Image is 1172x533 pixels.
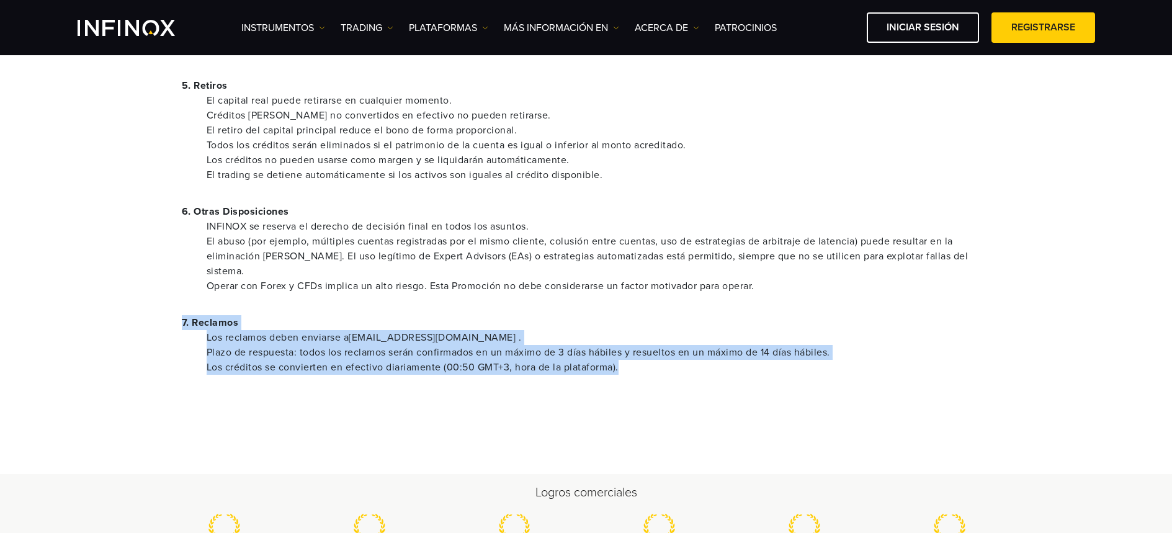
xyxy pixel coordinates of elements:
[207,219,991,234] li: INFINOX se reserva el derecho de decisión final en todos los asuntos.
[715,20,777,35] a: Patrocinios
[207,360,991,375] li: Los créditos se convierten en efectivo diariamente (00:50 GMT+3, hora de la plataforma).
[341,20,393,35] a: TRADING
[182,78,991,93] p: 5. Retiros
[349,331,519,344] a: [EMAIL_ADDRESS][DOMAIN_NAME]
[182,204,991,219] p: 6. Otras Disposiciones
[78,20,204,36] a: INFINOX Logo
[991,12,1095,43] a: Registrarse
[207,279,991,293] li: Operar con Forex y CFDs implica un alto riesgo. Esta Promoción no debe considerarse un factor mot...
[207,234,991,279] li: El abuso (por ejemplo, múltiples cuentas registradas por el mismo cliente, colusión entre cuentas...
[207,108,991,123] li: Créditos [PERSON_NAME] no convertidos en efectivo no pueden retirarse.
[182,315,991,330] p: 7. Reclamos
[207,345,991,360] li: Plazo de respuesta: todos los reclamos serán confirmados en un máximo de 3 días hábiles y resuelt...
[207,153,991,168] li: Los créditos no pueden usarse como margen y se liquidarán automáticamente.
[207,168,991,182] li: El trading se detiene automáticamente si los activos son iguales al crédito disponible.
[207,123,991,138] li: El retiro del capital principal reduce el bono de forma proporcional.
[152,484,1021,501] h2: Logros comerciales
[207,138,991,153] li: Todos los créditos serán eliminados si el patrimonio de la cuenta es igual o inferior al monto ac...
[409,20,488,35] a: PLATAFORMAS
[504,20,619,35] a: Más información en
[867,12,979,43] a: Iniciar sesión
[635,20,699,35] a: ACERCA DE
[207,330,991,345] li: Los reclamos deben enviarse a .
[207,93,991,108] li: El capital real puede retirarse en cualquier momento.
[241,20,325,35] a: Instrumentos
